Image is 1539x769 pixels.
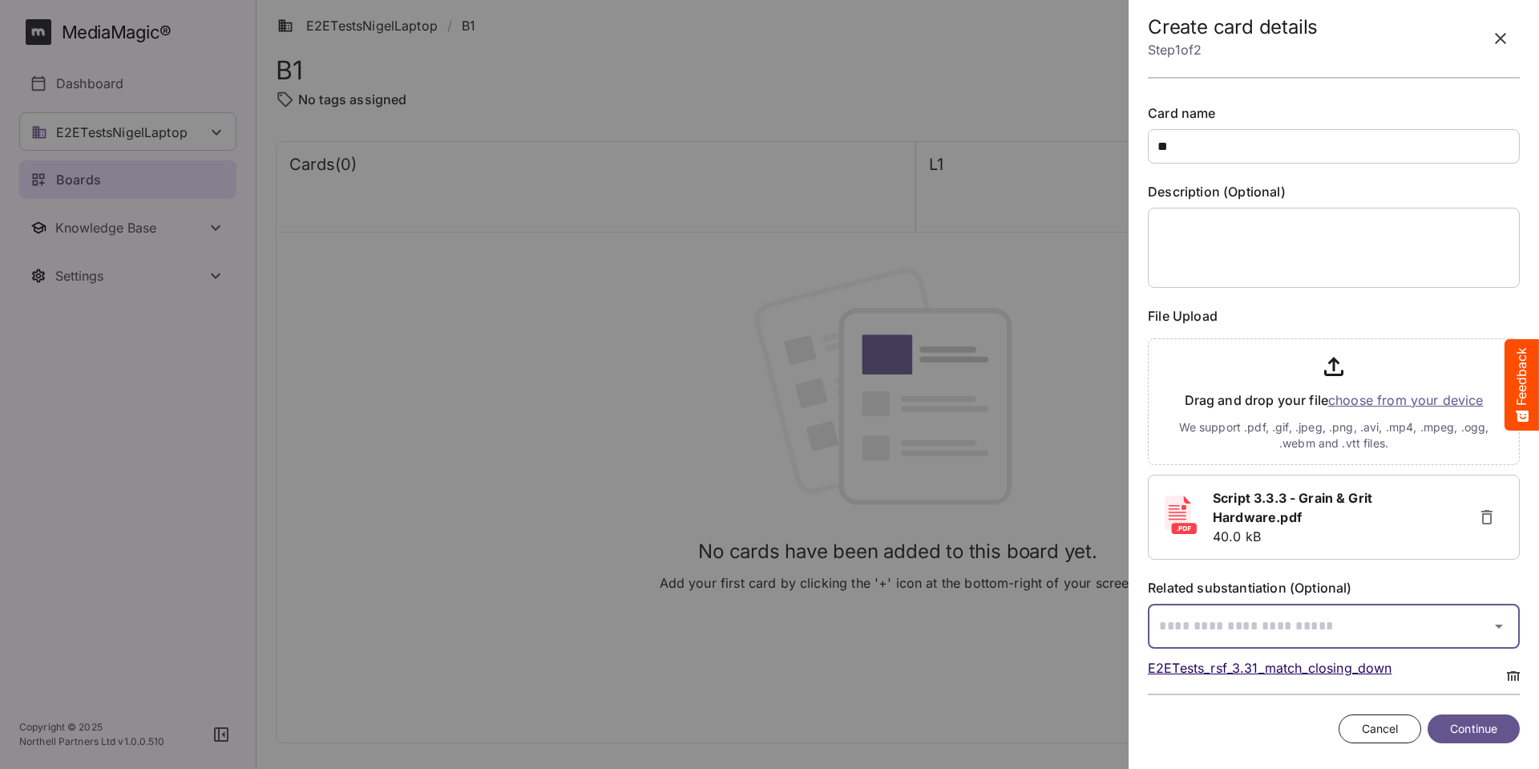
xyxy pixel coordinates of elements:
[1339,714,1422,744] button: Cancel
[1213,490,1372,525] b: Script 3.3.3 - Grain & Grit Hardware.pdf
[1428,714,1520,744] button: Continue
[1450,719,1497,739] span: Continue
[1148,579,1520,597] label: Related substantiation (Optional)
[1148,658,1497,678] p: E2ETests_rsf_3.31_match_closing_down
[1148,678,1497,697] p: Retail
[1505,339,1539,431] button: Feedback
[1148,16,1318,39] h2: Create card details
[1161,496,1200,534] img: pdf.svg
[1213,488,1461,527] a: Script 3.3.3 - Grain & Grit Hardware.pdf
[1148,183,1520,201] label: Description (Optional)
[1148,38,1318,61] p: Step 1 of 2
[1213,527,1461,546] p: 40.0 kB
[1148,307,1520,326] label: File Upload
[1148,104,1520,123] label: Card name
[1362,719,1399,739] span: Cancel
